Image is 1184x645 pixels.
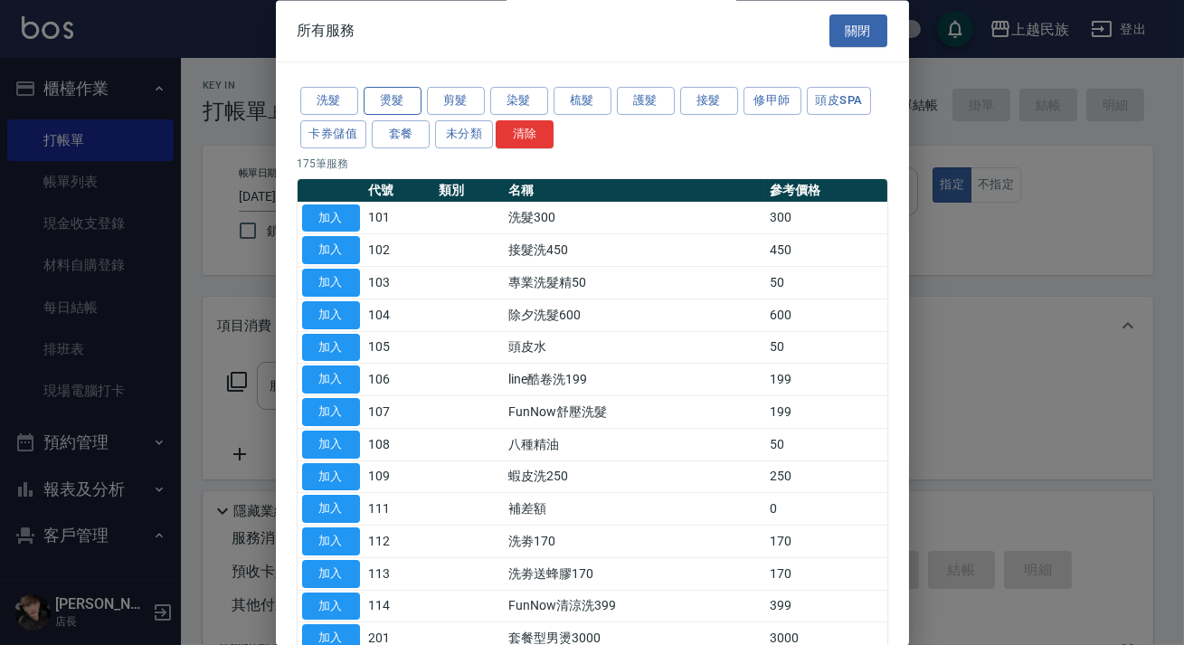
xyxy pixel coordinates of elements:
button: 加入 [302,301,360,329]
td: 450 [765,234,886,267]
td: FunNow清涼洗399 [504,591,765,623]
td: 300 [765,203,886,235]
td: 107 [365,396,434,429]
th: 代號 [365,179,434,203]
td: 199 [765,364,886,396]
td: 102 [365,234,434,267]
td: 103 [365,267,434,299]
button: 未分類 [435,120,493,148]
td: 109 [365,461,434,494]
button: 頭皮SPA [807,88,872,116]
td: 洗劵送蜂膠170 [504,558,765,591]
td: FunNow舒壓洗髮 [504,396,765,429]
button: 加入 [302,560,360,588]
td: 170 [765,558,886,591]
td: 111 [365,493,434,526]
button: 加入 [302,270,360,298]
td: 洗髮300 [504,203,765,235]
td: 104 [365,299,434,332]
td: 蝦皮洗250 [504,461,765,494]
td: 接髮洗450 [504,234,765,267]
td: 除夕洗髮600 [504,299,765,332]
td: line酷卷洗199 [504,364,765,396]
button: 修甲師 [744,88,801,116]
button: 染髮 [490,88,548,116]
td: 頭皮水 [504,332,765,365]
td: 112 [365,526,434,558]
button: 加入 [302,528,360,556]
td: 106 [365,364,434,396]
button: 加入 [302,237,360,265]
td: 170 [765,526,886,558]
td: 50 [765,267,886,299]
button: 護髮 [617,88,675,116]
button: 洗髮 [300,88,358,116]
button: 加入 [302,366,360,394]
td: 專業洗髮精50 [504,267,765,299]
td: 0 [765,493,886,526]
td: 洗劵170 [504,526,765,558]
td: 105 [365,332,434,365]
td: 50 [765,429,886,461]
p: 175 筆服務 [298,156,887,172]
button: 套餐 [372,120,430,148]
th: 類別 [434,179,504,203]
td: 250 [765,461,886,494]
button: 燙髮 [364,88,422,116]
td: 50 [765,332,886,365]
button: 接髮 [680,88,738,116]
button: 加入 [302,463,360,491]
button: 加入 [302,204,360,232]
td: 101 [365,203,434,235]
button: 加入 [302,496,360,524]
td: 114 [365,591,434,623]
td: 399 [765,591,886,623]
td: 113 [365,558,434,591]
button: 加入 [302,399,360,427]
td: 108 [365,429,434,461]
td: 補差額 [504,493,765,526]
button: 清除 [496,120,554,148]
button: 加入 [302,431,360,459]
td: 600 [765,299,886,332]
th: 參考價格 [765,179,886,203]
td: 八種精油 [504,429,765,461]
button: 卡券儲值 [300,120,367,148]
button: 關閉 [829,14,887,48]
th: 名稱 [504,179,765,203]
td: 199 [765,396,886,429]
button: 加入 [302,334,360,362]
button: 剪髮 [427,88,485,116]
button: 加入 [302,593,360,621]
button: 梳髮 [554,88,611,116]
span: 所有服務 [298,22,355,40]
